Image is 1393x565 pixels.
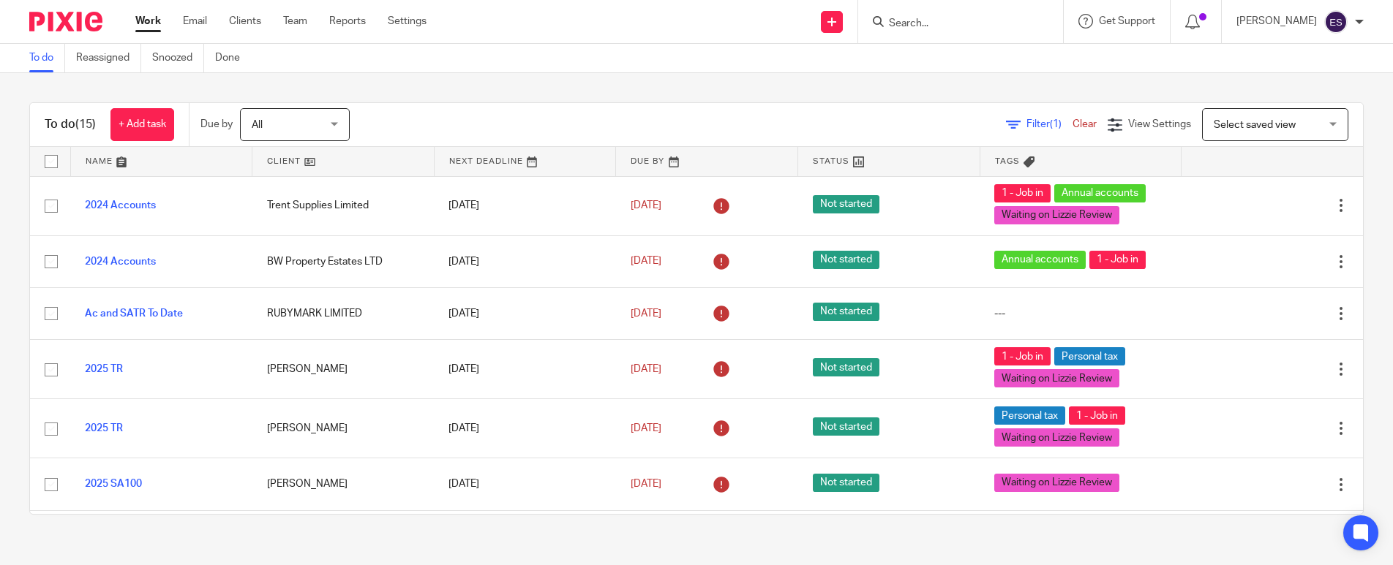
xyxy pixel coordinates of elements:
[252,399,435,458] td: [PERSON_NAME]
[152,44,204,72] a: Snoozed
[631,364,661,374] span: [DATE]
[135,14,161,29] a: Work
[29,12,102,31] img: Pixie
[994,251,1086,269] span: Annual accounts
[110,108,174,141] a: + Add task
[994,428,1119,447] span: Waiting on Lizzie Review
[434,235,616,287] td: [DATE]
[1069,406,1125,425] span: 1 - Job in
[631,257,661,267] span: [DATE]
[1128,119,1191,129] span: View Settings
[631,479,661,489] span: [DATE]
[252,340,435,399] td: [PERSON_NAME]
[215,44,251,72] a: Done
[813,251,879,269] span: Not started
[434,176,616,235] td: [DATE]
[813,358,879,376] span: Not started
[29,44,65,72] a: To do
[887,18,1019,31] input: Search
[994,184,1051,202] span: 1 - Job in
[631,200,661,211] span: [DATE]
[252,458,435,510] td: [PERSON_NAME]
[388,14,427,29] a: Settings
[183,14,207,29] a: Email
[252,176,435,235] td: Trent Supplies Limited
[85,479,142,489] a: 2025 SA100
[85,423,123,433] a: 2025 TR
[200,117,233,132] p: Due by
[434,287,616,339] td: [DATE]
[85,257,156,267] a: 2024 Accounts
[283,14,307,29] a: Team
[329,14,366,29] a: Reports
[45,117,96,132] h1: To do
[75,118,96,130] span: (15)
[252,120,263,130] span: All
[434,399,616,458] td: [DATE]
[1073,119,1097,129] a: Clear
[1050,119,1062,129] span: (1)
[813,417,879,436] span: Not started
[1054,184,1146,202] span: Annual accounts
[994,474,1119,492] span: Waiting on Lizzie Review
[994,406,1065,425] span: Personal tax
[1099,16,1155,26] span: Get Support
[85,308,183,319] a: Ac and SATR To Date
[631,308,661,319] span: [DATE]
[1054,347,1125,365] span: Personal tax
[813,303,879,321] span: Not started
[994,369,1119,387] span: Waiting on Lizzie Review
[1214,120,1296,130] span: Select saved view
[252,510,435,562] td: North Lincolnshire Property Services Limited
[994,306,1166,321] div: ---
[434,340,616,399] td: [DATE]
[85,200,156,211] a: 2024 Accounts
[85,364,123,374] a: 2025 TR
[994,206,1119,224] span: Waiting on Lizzie Review
[1026,119,1073,129] span: Filter
[76,44,141,72] a: Reassigned
[229,14,261,29] a: Clients
[631,423,661,433] span: [DATE]
[252,235,435,287] td: BW Property Estates LTD
[994,347,1051,365] span: 1 - Job in
[252,287,435,339] td: RUBYMARK LIMITED
[995,157,1020,165] span: Tags
[1089,251,1146,269] span: 1 - Job in
[813,195,879,213] span: Not started
[434,458,616,510] td: [DATE]
[1324,10,1348,34] img: svg%3E
[434,510,616,562] td: [DATE]
[813,474,879,492] span: Not started
[1236,14,1317,29] p: [PERSON_NAME]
